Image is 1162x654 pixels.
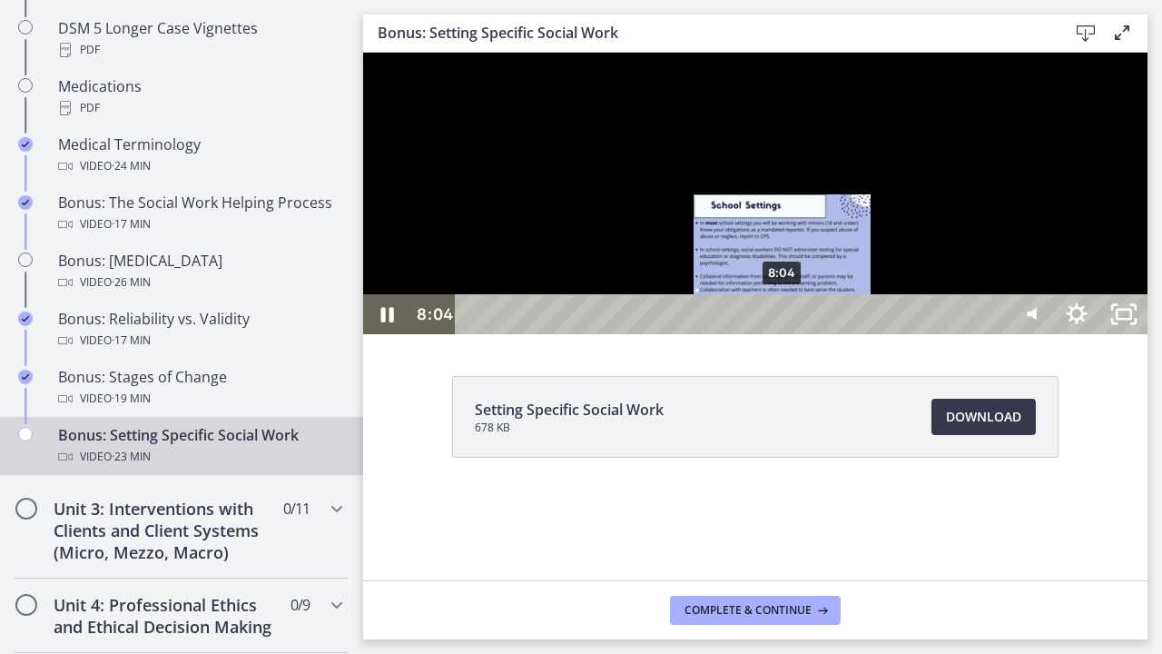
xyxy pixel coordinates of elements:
div: PDF [58,39,341,61]
i: Completed [18,312,33,326]
div: DSM 5 Longer Case Vignettes [58,17,341,61]
span: · 17 min [112,330,151,352]
div: Video [58,446,341,468]
div: Video [58,388,341,410]
i: Completed [18,137,33,152]
span: · 24 min [112,155,151,177]
div: Video [58,155,341,177]
div: Bonus: [MEDICAL_DATA] [58,250,341,293]
h2: Unit 3: Interventions with Clients and Client Systems (Micro, Mezzo, Macro) [54,498,275,563]
button: Mute [643,242,690,282]
div: Bonus: Setting Specific Social Work [58,424,341,468]
iframe: Video Lesson [363,53,1147,334]
button: Complete & continue [670,596,841,625]
i: Completed [18,370,33,384]
h2: Unit 4: Professional Ethics and Ethical Decision Making [54,594,275,638]
div: Video [58,213,341,235]
h3: Bonus: Setting Specific Social Work [378,22,1039,44]
span: 678 KB [475,421,664,435]
button: Unfullscreen [737,242,784,282]
span: · 19 min [112,388,151,410]
span: Complete & continue [684,603,812,618]
div: Bonus: The Social Work Helping Process [58,192,341,235]
span: 0 / 9 [290,594,310,616]
i: Completed [18,195,33,210]
span: 0 / 11 [283,498,310,520]
span: Download [946,406,1021,428]
button: Show settings menu [690,242,737,282]
div: Video [58,272,341,293]
div: Bonus: Stages of Change [58,366,341,410]
div: Bonus: Reliability vs. Validity [58,308,341,352]
span: Setting Specific Social Work [475,399,664,421]
a: Download [931,399,1036,435]
span: · 26 min [112,272,151,293]
span: · 17 min [112,213,151,235]
div: PDF [58,97,341,119]
div: Video [58,330,341,352]
div: Medical Terminology [58,134,341,177]
span: · 23 min [112,446,151,468]
div: Medications [58,75,341,119]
